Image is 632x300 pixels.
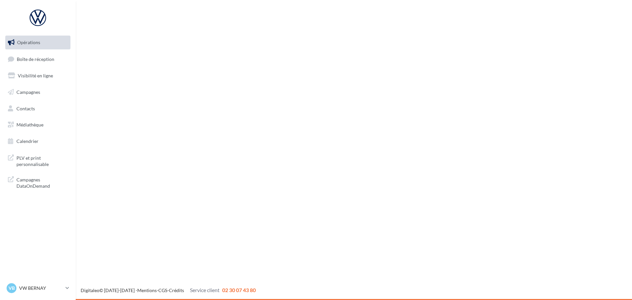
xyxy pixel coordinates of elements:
[81,287,256,293] span: © [DATE]-[DATE] - - -
[18,73,53,78] span: Visibilité en ligne
[16,89,40,95] span: Campagnes
[16,138,39,144] span: Calendrier
[16,175,68,189] span: Campagnes DataOnDemand
[4,52,72,66] a: Boîte de réception
[5,282,70,294] a: VB VW BERNAY
[16,105,35,111] span: Contacts
[169,287,184,293] a: Crédits
[4,118,72,132] a: Médiathèque
[4,85,72,99] a: Campagnes
[17,40,40,45] span: Opérations
[4,151,72,170] a: PLV et print personnalisable
[4,36,72,49] a: Opérations
[19,285,63,291] p: VW BERNAY
[222,287,256,293] span: 02 30 07 43 80
[158,287,167,293] a: CGS
[16,153,68,168] span: PLV et print personnalisable
[17,56,54,62] span: Boîte de réception
[81,287,99,293] a: Digitaleo
[4,134,72,148] a: Calendrier
[4,69,72,83] a: Visibilité en ligne
[137,287,157,293] a: Mentions
[4,102,72,116] a: Contacts
[9,285,15,291] span: VB
[4,173,72,192] a: Campagnes DataOnDemand
[16,122,43,127] span: Médiathèque
[190,287,220,293] span: Service client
